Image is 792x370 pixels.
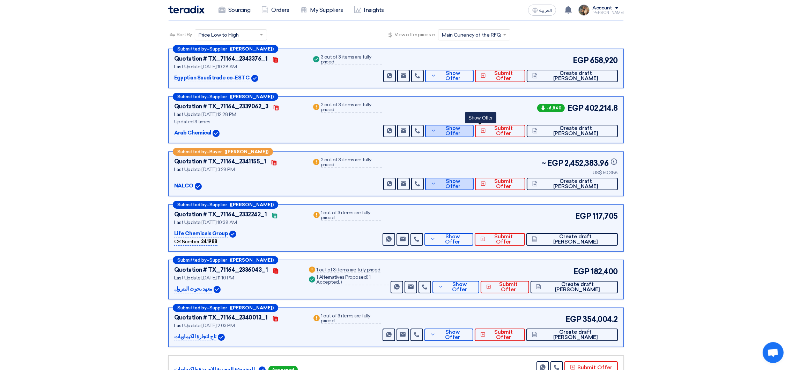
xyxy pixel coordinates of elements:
[214,286,221,293] img: Verified Account
[317,275,390,285] div: 1 Alternatives Proposed
[168,6,205,14] img: Teradix logo
[539,179,612,189] span: Create draft [PERSON_NAME]
[539,8,552,13] span: العربية
[539,126,612,136] span: Create draft [PERSON_NAME]
[209,258,227,262] span: Supplier
[218,334,225,341] img: Verified Account
[213,2,256,18] a: Sourcing
[177,202,207,207] span: Submitted by
[174,167,201,172] span: Last Update
[591,266,618,277] span: 182,400
[547,157,563,169] span: EGP
[341,279,342,285] span: )
[209,306,227,310] span: Supplier
[531,281,618,293] button: Create draft [PERSON_NAME]
[201,239,217,245] b: 241988
[537,104,565,112] span: -6,840
[174,333,216,341] p: تاج لتجارة الكيماويات
[487,330,520,340] span: Submit Offer
[213,130,220,137] img: Verified Account
[565,314,582,325] span: EGP
[539,234,612,245] span: Create draft [PERSON_NAME]
[177,47,207,51] span: Submitted by
[349,2,390,18] a: Insights
[230,47,274,51] b: ([PERSON_NAME])
[487,234,520,245] span: Submit Offer
[528,5,556,16] button: العربية
[229,231,236,238] img: Verified Account
[568,102,584,114] span: EGP
[583,314,618,325] span: 354,004.2
[445,282,474,292] span: Show Offer
[321,102,382,113] div: 2 out of 3 items are fully priced
[578,5,590,16] img: file_1710751448746.jpg
[209,47,227,51] span: Supplier
[177,306,207,310] span: Submitted by
[317,268,380,273] div: 1 out of 3 items are fully priced
[585,102,618,114] span: 402,214.8
[592,210,618,222] span: 117,705
[177,94,207,99] span: Submitted by
[573,266,590,277] span: EGP
[177,31,192,38] span: Sort By
[543,282,612,292] span: Create draft [PERSON_NAME]
[367,274,368,280] span: (
[201,219,237,225] span: [DATE] 10:38 AM
[425,125,474,137] button: Show Offer
[173,93,278,101] div: –
[177,149,207,154] span: Submitted by
[527,125,618,137] button: Create draft [PERSON_NAME]
[425,178,474,190] button: Show Offer
[590,55,618,66] span: 658,920
[317,274,371,285] span: 1 Accepted,
[438,179,468,189] span: Show Offer
[174,55,268,63] div: Quotation # TX_71164_2343376_1
[527,178,618,190] button: Create draft [PERSON_NAME]
[527,70,618,82] button: Create draft [PERSON_NAME]
[475,233,525,246] button: Submit Offer
[493,282,524,292] span: Submit Offer
[230,202,274,207] b: ([PERSON_NAME])
[295,2,348,18] a: My Suppliers
[763,342,784,363] a: Open chat
[465,112,496,123] div: Show Offer
[432,281,479,293] button: Show Offer
[230,258,274,262] b: ([PERSON_NAME])
[174,74,250,82] p: Egyptian Saudi trade co-ESTC
[199,31,239,39] span: Price Low to High
[224,149,268,154] b: ([PERSON_NAME])
[209,202,227,207] span: Supplier
[173,201,278,209] div: –
[209,94,227,99] span: Supplier
[174,64,201,70] span: Last Update
[424,329,473,341] button: Show Offer
[174,230,228,238] p: Life Chemicals Group
[592,11,624,15] div: [PERSON_NAME]
[475,329,525,341] button: Submit Offer
[488,179,520,189] span: Submit Offer
[173,304,278,312] div: –
[174,314,268,322] div: Quotation # TX_71164_2340013_1
[174,238,217,246] div: CR Number :
[437,234,468,245] span: Show Offer
[542,169,618,176] div: US$ 50,388
[174,323,201,329] span: Last Update
[575,210,591,222] span: EGP
[174,266,268,274] div: Quotation # TX_71164_2336043_1
[174,118,303,125] div: Updated 3 times
[174,275,201,281] span: Last Update
[437,330,468,340] span: Show Offer
[209,149,222,154] span: Buyer
[230,94,274,99] b: ([PERSON_NAME])
[542,157,546,169] span: ~
[174,102,268,111] div: Quotation # TX_71164_2339062_3
[573,55,589,66] span: EGP
[481,281,529,293] button: Submit Offer
[539,71,612,81] span: Create draft [PERSON_NAME]
[174,111,201,117] span: Last Update
[195,183,202,190] img: Verified Account
[438,126,468,136] span: Show Offer
[256,2,295,18] a: Orders
[321,210,382,221] div: 1 out of 3 items are fully priced
[321,157,382,168] div: 2 out of 3 items are fully priced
